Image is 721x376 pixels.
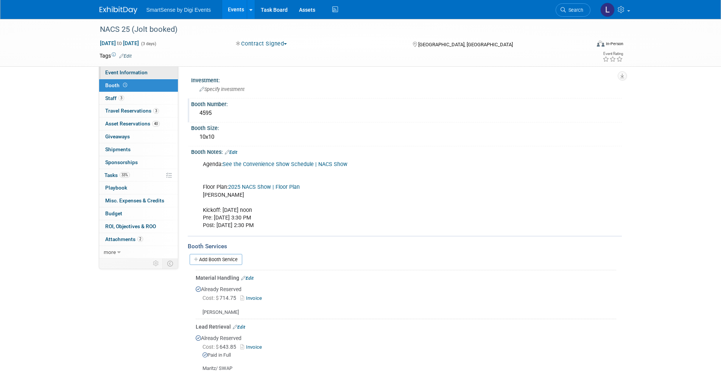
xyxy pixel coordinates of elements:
[196,323,616,331] div: Lead Retrieval
[105,146,131,152] span: Shipments
[191,122,622,132] div: Booth Size:
[119,53,132,59] a: Edit
[105,82,129,88] span: Booth
[116,40,123,46] span: to
[202,295,220,301] span: Cost: $
[196,303,616,316] div: [PERSON_NAME]
[99,143,178,156] a: Shipments
[198,157,539,233] div: Agenda: Floor Plan: [PERSON_NAME] Kickoff: [DATE] noon Pre: [DATE] 3:30 PM Post: [DATE] 2:30 PM
[100,52,132,60] td: Tags
[153,108,159,114] span: 3
[197,107,616,119] div: 4595
[99,220,178,233] a: ROI, Objectives & ROO
[99,169,178,182] a: Tasks33%
[105,95,124,101] span: Staff
[556,3,590,17] a: Search
[99,246,178,258] a: more
[202,352,616,359] div: Paid in Full
[105,121,160,127] span: Asset Reservations
[606,41,623,47] div: In-Person
[137,236,143,242] span: 2
[99,182,178,194] a: Playbook
[105,236,143,242] span: Attachments
[240,344,265,350] a: Invoice
[120,172,130,178] span: 33%
[191,99,622,108] div: Booth Number:
[99,194,178,207] a: Misc. Expenses & Credits
[202,344,239,350] span: 643.85
[105,223,156,229] span: ROI, Objectives & ROO
[146,7,211,13] span: SmartSense by Digi Events
[240,295,265,301] a: Invoice
[241,276,254,281] a: Edit
[99,105,178,117] a: Travel Reservations3
[566,7,583,13] span: Search
[104,172,130,178] span: Tasks
[105,210,122,216] span: Budget
[546,39,624,51] div: Event Format
[196,282,616,316] div: Already Reserved
[152,121,160,127] span: 40
[100,40,139,47] span: [DATE] [DATE]
[99,156,178,169] a: Sponsorships
[99,79,178,92] a: Booth
[99,92,178,105] a: Staff3
[197,131,616,143] div: 10x10
[196,274,616,282] div: Material Handling
[105,133,130,139] span: Giveaways
[118,95,124,101] span: 3
[105,69,148,75] span: Event Information
[105,185,127,191] span: Playbook
[97,23,579,36] div: NACS 25 (Jolt booked)
[603,52,623,56] div: Event Rating
[223,161,347,168] a: See the Convenience Show Schedule | NACS Show
[121,82,129,88] span: Booth not reserved yet
[99,117,178,130] a: Asset Reservations40
[99,66,178,79] a: Event Information
[99,233,178,246] a: Attachments2
[99,130,178,143] a: Giveaways
[228,184,300,190] a: 2025 NACS Show | Floor Plan
[104,249,116,255] span: more
[105,108,159,114] span: Travel Reservations
[600,3,615,17] img: Leland Jenkins
[105,159,138,165] span: Sponsorships
[188,242,622,251] div: Booth Services
[233,324,245,330] a: Edit
[99,207,178,220] a: Budget
[191,146,622,156] div: Booth Notes:
[418,42,513,47] span: [GEOGRAPHIC_DATA], [GEOGRAPHIC_DATA]
[149,258,163,268] td: Personalize Event Tab Strip
[162,258,178,268] td: Toggle Event Tabs
[597,41,604,47] img: Format-Inperson.png
[202,295,239,301] span: 714.75
[202,344,220,350] span: Cost: $
[105,197,164,204] span: Misc. Expenses & Credits
[225,150,237,155] a: Edit
[199,86,244,92] span: Specify investment
[100,6,137,14] img: ExhibitDay
[233,40,290,48] button: Contract Signed
[140,41,156,46] span: (3 days)
[190,254,242,265] a: Add Booth Service
[191,75,622,84] div: Investment:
